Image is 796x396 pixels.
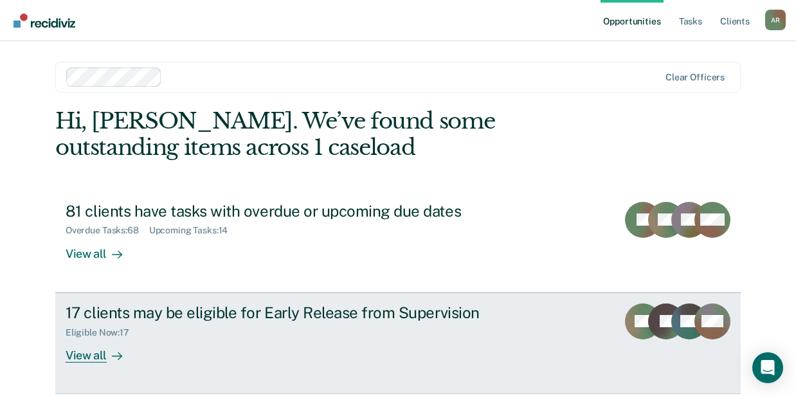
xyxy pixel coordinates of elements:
div: Open Intercom Messenger [752,352,783,383]
div: Hi, [PERSON_NAME]. We’ve found some outstanding items across 1 caseload [55,108,604,161]
button: Profile dropdown button [765,10,786,30]
a: 81 clients have tasks with overdue or upcoming due datesOverdue Tasks:68Upcoming Tasks:14View all [55,192,741,292]
div: View all [66,236,138,261]
div: Clear officers [665,72,725,83]
div: Overdue Tasks : 68 [66,225,149,236]
div: View all [66,337,138,363]
div: A R [765,10,786,30]
img: Recidiviz [14,14,75,28]
div: Upcoming Tasks : 14 [149,225,239,236]
a: 17 clients may be eligible for Early Release from SupervisionEligible Now:17View all [55,292,741,394]
div: 17 clients may be eligible for Early Release from Supervision [66,303,517,322]
div: 81 clients have tasks with overdue or upcoming due dates [66,202,517,221]
div: Eligible Now : 17 [66,327,140,338]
